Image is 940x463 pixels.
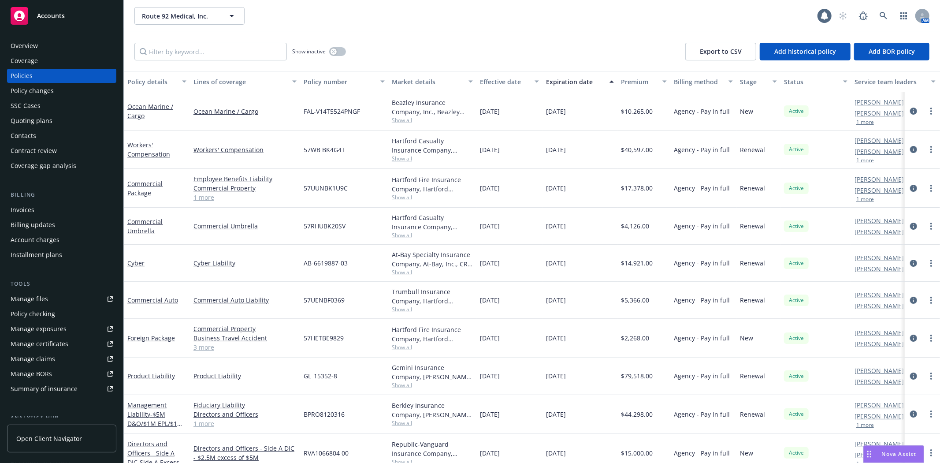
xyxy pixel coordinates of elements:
div: Account charges [11,233,59,247]
div: At-Bay Specialty Insurance Company, At-Bay, Inc., CRC Group [392,250,473,269]
span: Active [788,372,805,380]
a: Ocean Marine / Cargo [127,102,173,120]
a: [PERSON_NAME] [855,366,904,375]
a: [PERSON_NAME] [855,216,904,225]
a: Commercial Auto Liability [193,295,297,305]
span: Active [788,296,805,304]
div: Lines of coverage [193,77,287,86]
span: Renewal [740,410,765,419]
a: Billing updates [7,218,116,232]
a: Report a Bug [855,7,872,25]
a: [PERSON_NAME] [855,264,904,273]
span: Renewal [740,371,765,381]
span: [DATE] [480,221,500,231]
a: [PERSON_NAME] [855,377,904,386]
span: Show all [392,155,473,162]
a: more [926,221,936,231]
div: Beazley Insurance Company, Inc., Beazley Group, Falvey Cargo [392,98,473,116]
div: Gemini Insurance Company, [PERSON_NAME] Corporation [392,363,473,381]
a: Switch app [895,7,913,25]
a: more [926,258,936,269]
a: Cyber [127,259,145,267]
span: $44,298.00 [621,410,653,419]
span: Show inactive [292,48,326,55]
a: Search [875,7,892,25]
div: Policy changes [11,84,54,98]
span: Nova Assist [882,450,917,458]
a: SSC Cases [7,99,116,113]
div: Policy number [304,77,375,86]
span: [DATE] [480,258,500,268]
a: Invoices [7,203,116,217]
button: Route 92 Medical, Inc. [134,7,245,25]
span: Agency - Pay in full [674,145,730,154]
span: - $5M D&O/$1M EPL/$1M FID [127,410,183,437]
span: [DATE] [546,258,566,268]
a: [PERSON_NAME] [855,108,904,118]
div: Hartford Casualty Insurance Company, Hartford Insurance Group [392,136,473,155]
span: New [740,107,753,116]
button: 1 more [856,158,874,163]
a: Manage claims [7,352,116,366]
a: circleInformation [908,106,919,116]
span: Agency - Pay in full [674,371,730,381]
span: $79,518.00 [621,371,653,381]
a: Workers' Compensation [127,141,170,158]
a: Management Liability [127,401,183,437]
span: [DATE] [546,448,566,458]
a: Commercial Package [127,179,163,197]
span: Agency - Pay in full [674,448,730,458]
span: Active [788,334,805,342]
div: Analytics hub [7,414,116,422]
a: Business Travel Accident [193,333,297,343]
div: Contract review [11,144,57,158]
span: Add historical policy [774,47,836,56]
span: Show all [392,231,473,239]
span: [DATE] [480,107,500,116]
div: Billing updates [11,218,55,232]
div: Hartford Casualty Insurance Company, Hartford Insurance Group [392,213,473,231]
a: circleInformation [908,183,919,194]
a: Directors and Officers [193,410,297,419]
span: Renewal [740,145,765,154]
span: Agency - Pay in full [674,295,730,305]
div: Policies [11,69,33,83]
div: Overview [11,39,38,53]
span: $10,265.00 [621,107,653,116]
div: Manage certificates [11,337,68,351]
div: Market details [392,77,463,86]
div: Expiration date [546,77,604,86]
a: circleInformation [908,258,919,269]
a: more [926,409,936,419]
a: Policy changes [7,84,116,98]
a: more [926,144,936,155]
span: $15,000.00 [621,448,653,458]
a: Workers' Compensation [193,145,297,154]
span: [DATE] [546,371,566,381]
span: Active [788,259,805,267]
span: Accounts [37,12,65,19]
span: [DATE] [480,145,500,154]
a: [PERSON_NAME] [855,253,904,262]
a: [PERSON_NAME] [855,339,904,348]
span: 57UENBF0369 [304,295,345,305]
span: 57HETBE9829 [304,333,344,343]
a: Commercial Property [193,183,297,193]
a: Ocean Marine / Cargo [193,107,297,116]
span: Show all [392,419,473,427]
a: Cyber Liability [193,258,297,268]
a: Coverage [7,54,116,68]
span: $5,366.00 [621,295,649,305]
a: [PERSON_NAME] [855,147,904,156]
a: Start snowing [834,7,852,25]
span: Show all [392,381,473,389]
a: [PERSON_NAME] [855,227,904,236]
a: circleInformation [908,144,919,155]
a: [PERSON_NAME] [855,411,904,421]
div: Effective date [480,77,529,86]
span: Renewal [740,221,765,231]
div: Manage claims [11,352,55,366]
button: Nova Assist [863,445,924,463]
span: FAL-V14T5524PNGF [304,107,360,116]
span: 57UUNBK1U9C [304,183,348,193]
